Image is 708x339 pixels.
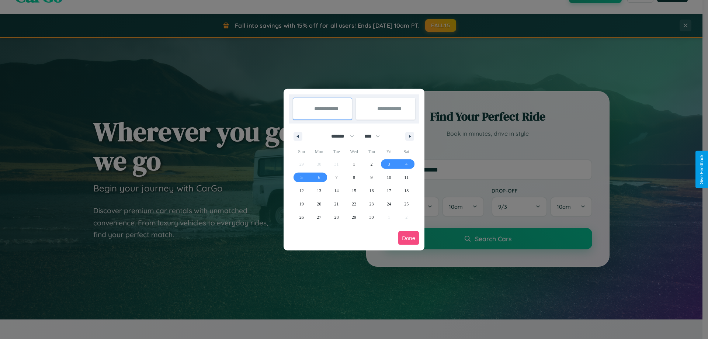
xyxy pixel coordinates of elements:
[405,158,407,171] span: 4
[345,211,362,224] button: 29
[369,184,374,197] span: 16
[310,211,327,224] button: 27
[345,184,362,197] button: 15
[398,184,415,197] button: 18
[352,184,356,197] span: 15
[328,146,345,158] span: Tue
[363,146,380,158] span: Thu
[334,184,339,197] span: 14
[387,171,391,184] span: 10
[380,158,398,171] button: 3
[345,197,362,211] button: 22
[293,197,310,211] button: 19
[293,146,310,158] span: Sun
[398,158,415,171] button: 4
[398,146,415,158] span: Sat
[404,197,409,211] span: 25
[328,171,345,184] button: 7
[293,184,310,197] button: 12
[380,184,398,197] button: 17
[293,171,310,184] button: 5
[370,171,372,184] span: 9
[369,211,374,224] span: 30
[398,197,415,211] button: 25
[404,171,409,184] span: 11
[363,158,380,171] button: 2
[334,197,339,211] span: 21
[299,211,304,224] span: 26
[380,146,398,158] span: Fri
[328,197,345,211] button: 21
[699,155,704,184] div: Give Feedback
[318,171,320,184] span: 6
[363,171,380,184] button: 9
[370,158,372,171] span: 2
[345,158,362,171] button: 1
[336,171,338,184] span: 7
[345,171,362,184] button: 8
[310,184,327,197] button: 13
[369,197,374,211] span: 23
[293,211,310,224] button: 26
[388,158,390,171] span: 3
[328,184,345,197] button: 14
[299,197,304,211] span: 19
[317,184,321,197] span: 13
[353,171,355,184] span: 8
[317,211,321,224] span: 27
[310,197,327,211] button: 20
[299,184,304,197] span: 12
[363,184,380,197] button: 16
[310,146,327,158] span: Mon
[398,171,415,184] button: 11
[353,158,355,171] span: 1
[317,197,321,211] span: 20
[387,197,391,211] span: 24
[352,211,356,224] span: 29
[387,184,391,197] span: 17
[380,171,398,184] button: 10
[380,197,398,211] button: 24
[363,197,380,211] button: 23
[310,171,327,184] button: 6
[363,211,380,224] button: 30
[352,197,356,211] span: 22
[301,171,303,184] span: 5
[398,231,419,245] button: Done
[345,146,362,158] span: Wed
[328,211,345,224] button: 28
[404,184,409,197] span: 18
[334,211,339,224] span: 28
